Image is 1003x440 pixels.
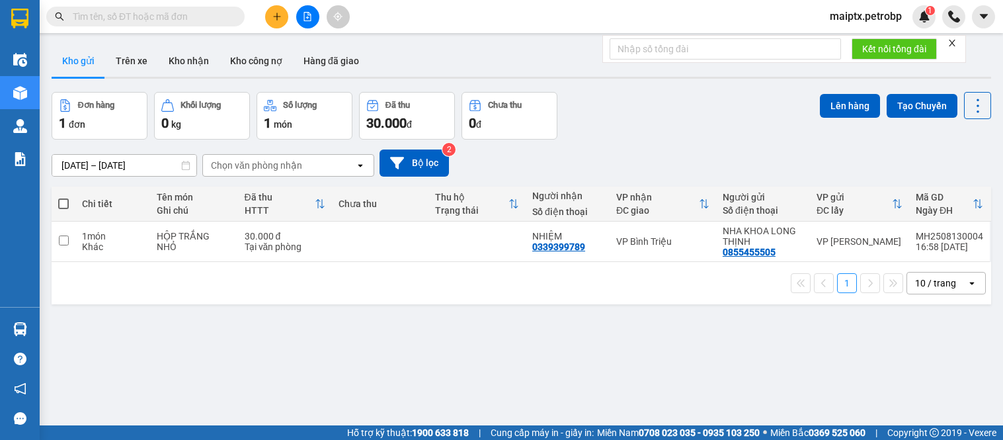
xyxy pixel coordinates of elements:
div: Đã thu [245,192,315,202]
button: file-add [296,5,319,28]
span: kg [171,119,181,130]
th: Toggle SortBy [238,187,332,222]
img: warehouse-icon [13,119,27,133]
div: ĐC lấy [817,205,892,216]
div: ĐC giao [616,205,699,216]
svg: open [355,160,366,171]
th: Toggle SortBy [810,187,909,222]
span: 1 [928,6,932,15]
svg: open [967,278,977,288]
div: Người gửi [723,192,803,202]
span: Miền Nam [597,425,760,440]
button: caret-down [972,5,995,28]
div: VP nhận [616,192,699,202]
div: Số điện thoại [532,206,603,217]
div: 0855455505 [723,247,776,257]
span: plus [272,12,282,21]
span: Kết nối tổng đài [862,42,926,56]
input: Select a date range. [52,155,196,176]
div: 10 / trang [915,277,956,290]
th: Toggle SortBy [909,187,990,222]
span: món [274,119,292,130]
button: aim [327,5,350,28]
span: message [14,412,26,425]
div: NHIỆM [532,231,603,242]
div: HTTT [245,205,315,216]
span: 1 [264,115,271,131]
span: caret-down [978,11,990,22]
div: Đã thu [385,101,410,110]
div: 16:58 [DATE] [916,242,983,252]
span: 30.000 [366,115,407,131]
div: Tên món [157,192,231,202]
div: Số điện thoại [723,205,803,216]
button: Lên hàng [820,94,880,118]
button: Hàng đã giao [293,45,370,77]
div: MH2508130004 [916,231,983,242]
img: logo-vxr [11,9,28,28]
span: close [947,38,957,48]
span: ⚪️ [763,430,767,435]
th: Toggle SortBy [610,187,716,222]
button: Kho công nợ [220,45,293,77]
div: 30.000 đ [245,231,325,242]
span: aim [333,12,342,21]
img: warehouse-icon [13,53,27,67]
span: | [875,425,877,440]
button: Kết nối tổng đài [852,38,937,60]
sup: 1 [926,6,935,15]
span: | [479,425,481,440]
span: 0 [469,115,476,131]
button: Bộ lọc [380,150,449,177]
div: Số lượng [283,101,317,110]
span: notification [14,382,26,395]
strong: 0708 023 035 - 0935 103 250 [639,427,760,438]
div: Chưa thu [488,101,522,110]
div: Khác [82,242,143,252]
div: VP Bình Triệu [616,236,709,247]
div: Trạng thái [435,205,508,216]
div: Người nhận [532,191,603,201]
img: warehouse-icon [13,322,27,336]
img: solution-icon [13,152,27,166]
span: 0 [161,115,169,131]
button: Đã thu30.000đ [359,92,455,140]
span: search [55,12,64,21]
span: Miền Bắc [770,425,865,440]
span: Cung cấp máy in - giấy in: [491,425,594,440]
img: icon-new-feature [918,11,930,22]
strong: 0369 525 060 [809,427,865,438]
button: Kho nhận [158,45,220,77]
div: 1 món [82,231,143,242]
div: Đơn hàng [78,101,114,110]
div: Mã GD [916,192,973,202]
div: Chọn văn phòng nhận [211,159,302,172]
div: Chưa thu [339,198,422,209]
span: copyright [930,428,939,437]
th: Toggle SortBy [428,187,526,222]
div: Tại văn phòng [245,242,325,252]
button: 1 [837,273,857,293]
div: VP [PERSON_NAME] [817,236,903,247]
div: Khối lượng [181,101,221,110]
span: Hỗ trợ kỹ thuật: [347,425,469,440]
input: Tìm tên, số ĐT hoặc mã đơn [73,9,229,24]
div: HỘP TRẮNG NHỎ [157,231,231,252]
input: Nhập số tổng đài [610,38,841,60]
button: Chưa thu0đ [461,92,557,140]
img: phone-icon [948,11,960,22]
span: 1 [59,115,66,131]
button: Đơn hàng1đơn [52,92,147,140]
span: question-circle [14,353,26,365]
button: Kho gửi [52,45,105,77]
span: file-add [303,12,312,21]
button: Tạo Chuyến [887,94,957,118]
span: đơn [69,119,85,130]
button: Trên xe [105,45,158,77]
div: NHA KHOA LONG THỊNH [723,226,803,247]
div: 0339399789 [532,242,585,252]
button: plus [265,5,288,28]
strong: 1900 633 818 [412,427,469,438]
img: warehouse-icon [13,86,27,100]
sup: 2 [442,143,456,156]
